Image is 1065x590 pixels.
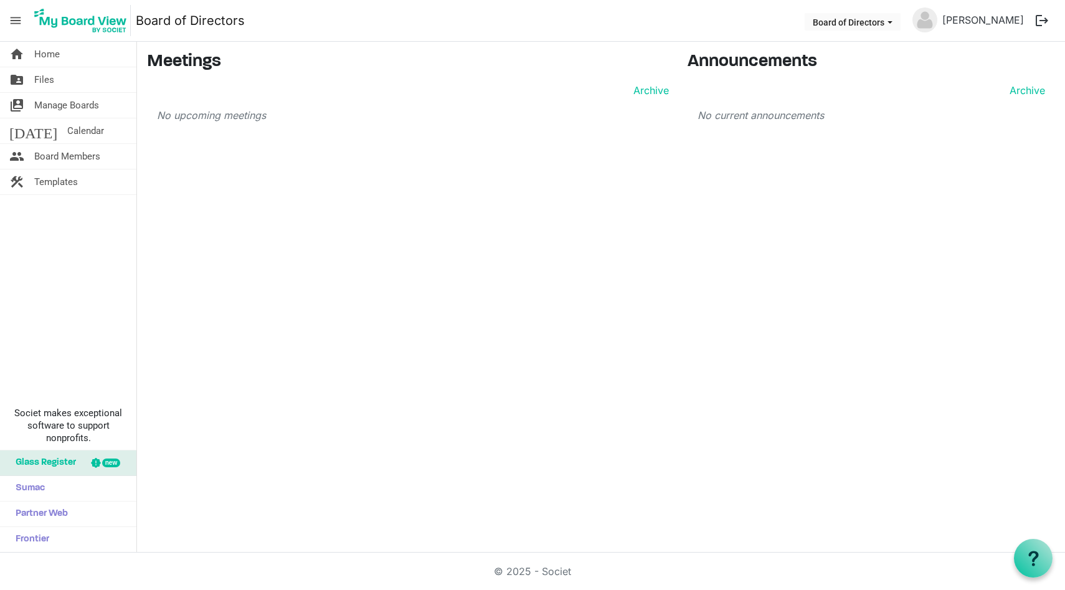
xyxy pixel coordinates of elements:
h3: Meetings [147,52,669,73]
p: No upcoming meetings [157,108,669,123]
button: logout [1029,7,1055,34]
span: construction [9,169,24,194]
a: Board of Directors [136,8,245,33]
span: [DATE] [9,118,57,143]
span: Files [34,67,54,92]
span: Partner Web [9,502,68,526]
a: Archive [1005,83,1045,98]
span: home [9,42,24,67]
span: folder_shared [9,67,24,92]
a: © 2025 - Societ [494,565,571,578]
span: Societ makes exceptional software to support nonprofits. [6,407,131,444]
span: switch_account [9,93,24,118]
span: Templates [34,169,78,194]
span: Frontier [9,527,49,552]
div: new [102,459,120,467]
a: My Board View Logo [31,5,136,36]
img: no-profile-picture.svg [912,7,937,32]
span: people [9,144,24,169]
a: Archive [628,83,669,98]
button: Board of Directors dropdownbutton [805,13,901,31]
a: [PERSON_NAME] [937,7,1029,32]
h3: Announcements [688,52,1055,73]
span: Sumac [9,476,45,501]
span: menu [4,9,27,32]
span: Glass Register [9,450,76,475]
span: Manage Boards [34,93,99,118]
span: Board Members [34,144,100,169]
img: My Board View Logo [31,5,131,36]
span: Home [34,42,60,67]
p: No current announcements [698,108,1045,123]
span: Calendar [67,118,104,143]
